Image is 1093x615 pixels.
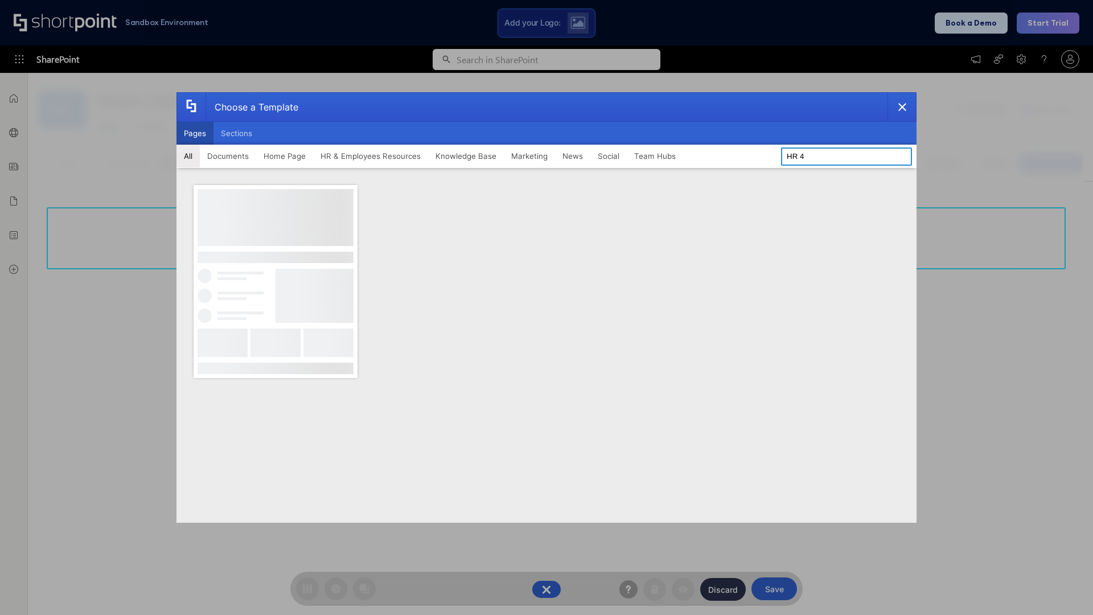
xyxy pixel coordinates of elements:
[176,145,200,167] button: All
[256,145,313,167] button: Home Page
[627,145,683,167] button: Team Hubs
[555,145,590,167] button: News
[781,147,912,166] input: Search
[176,122,213,145] button: Pages
[428,145,504,167] button: Knowledge Base
[200,145,256,167] button: Documents
[590,145,627,167] button: Social
[1036,560,1093,615] iframe: Chat Widget
[504,145,555,167] button: Marketing
[176,92,917,523] div: template selector
[213,122,260,145] button: Sections
[313,145,428,167] button: HR & Employees Resources
[206,93,298,121] div: Choose a Template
